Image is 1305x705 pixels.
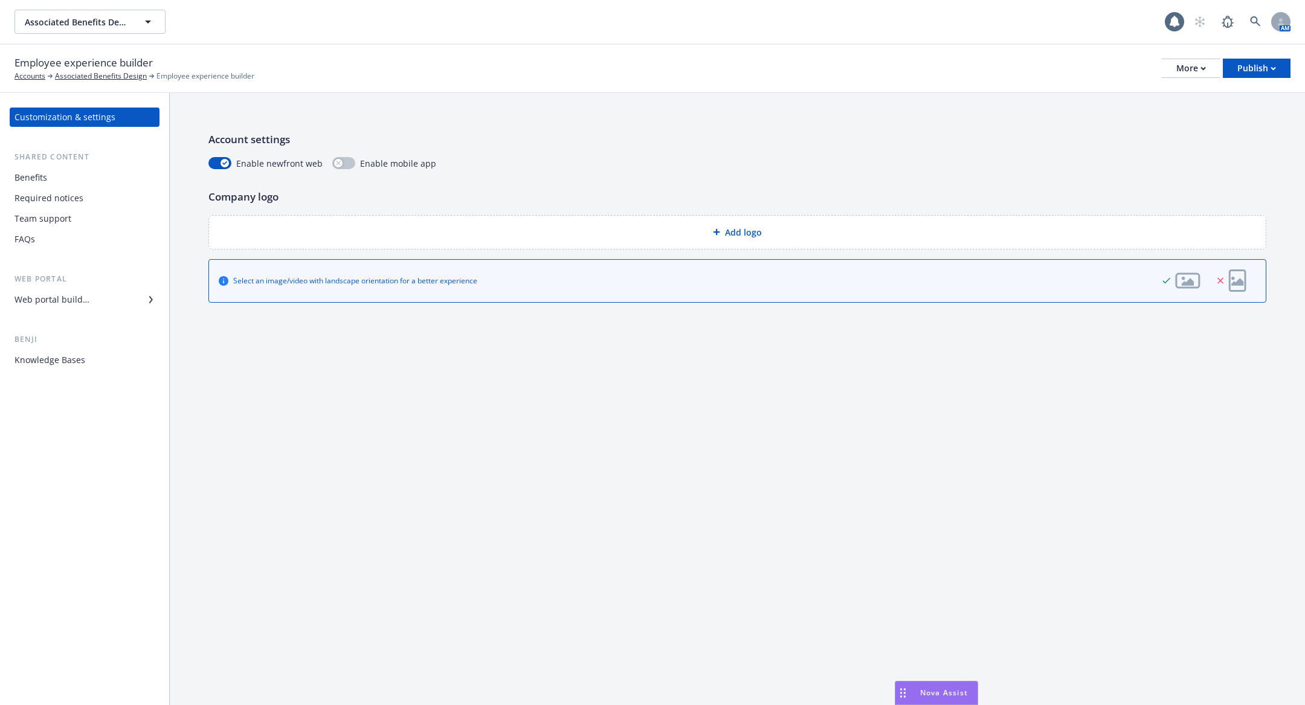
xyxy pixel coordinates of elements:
div: More [1176,59,1206,77]
div: FAQs [14,230,35,249]
a: Search [1243,10,1268,34]
button: Publish [1223,59,1290,78]
p: Account settings [208,132,1266,147]
a: Knowledge Bases [10,350,159,370]
span: Associated Benefits Design [25,16,129,28]
div: Web portal [10,273,159,285]
span: Employee experience builder [156,71,254,82]
div: Knowledge Bases [14,350,85,370]
a: Start snowing [1188,10,1212,34]
button: Associated Benefits Design [14,10,166,34]
a: Accounts [14,71,45,82]
div: Drag to move [895,681,910,704]
button: Nova Assist [895,681,978,705]
a: FAQs [10,230,159,249]
div: Add logo [208,215,1266,249]
div: Web portal builder [14,290,89,309]
div: Customization & settings [14,108,115,127]
a: Associated Benefits Design [55,71,147,82]
span: Employee experience builder [14,55,153,71]
a: Web portal builder [10,290,159,309]
a: Report a Bug [1216,10,1240,34]
a: Required notices [10,188,159,208]
div: Benefits [14,168,47,187]
a: Team support [10,209,159,228]
div: Team support [14,209,71,228]
span: Enable newfront web [236,157,323,170]
span: Add logo [725,226,762,239]
div: Shared content [10,151,159,163]
div: Select an image/video with landscape orientation for a better experience [233,275,477,286]
div: Benji [10,333,159,346]
a: Customization & settings [10,108,159,127]
div: Required notices [14,188,83,208]
button: More [1162,59,1220,78]
span: Enable mobile app [360,157,436,170]
p: Company logo [208,189,1266,205]
a: Benefits [10,168,159,187]
span: Nova Assist [920,687,968,698]
div: Publish [1237,59,1276,77]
